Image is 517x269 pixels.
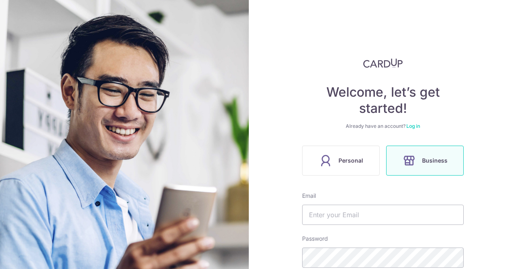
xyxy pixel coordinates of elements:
input: Enter your Email [302,205,464,225]
a: Personal [299,146,383,176]
span: Business [422,156,448,165]
h4: Welcome, let’s get started! [302,84,464,116]
label: Email [302,192,316,200]
div: Already have an account? [302,123,464,129]
img: CardUp Logo [363,58,403,68]
span: Personal [338,156,363,165]
label: Password [302,235,328,243]
a: Log in [406,123,420,129]
a: Business [383,146,467,176]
